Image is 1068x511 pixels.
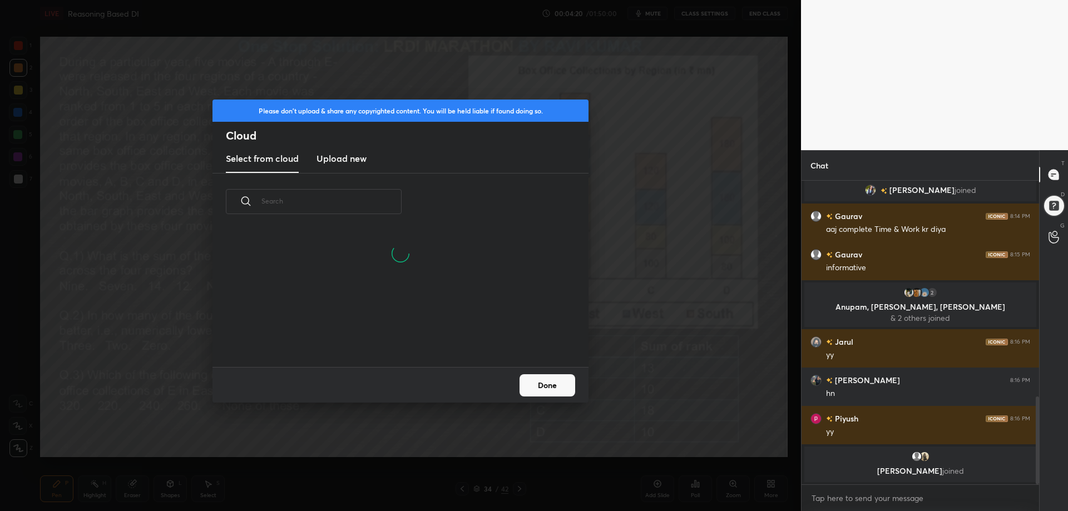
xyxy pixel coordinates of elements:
img: no-rating-badge.077c3623.svg [826,378,833,384]
div: 8:15 PM [1010,251,1030,258]
div: Please don't upload & share any copyrighted content. You will be held liable if found doing so. [212,100,589,122]
input: Search [261,177,402,225]
img: no-rating-badge.077c3623.svg [826,252,833,258]
img: no-rating-badge.077c3623.svg [826,339,833,345]
button: Done [520,374,575,396]
img: iconic-dark.1390631f.png [986,339,1008,345]
div: yy [826,350,1030,361]
p: [PERSON_NAME] [811,467,1030,475]
p: T [1061,159,1065,167]
p: D [1061,190,1065,199]
img: a3b4ece2c46c4271965f7011051ba56f.jpg [911,287,922,298]
div: yy [826,426,1030,438]
h3: Upload new [317,152,367,165]
img: efa32a74879849bf9efb81e228119472.jpg [903,287,914,298]
h2: Cloud [226,128,589,143]
img: default.png [810,249,822,260]
p: G [1060,221,1065,230]
div: informative [826,262,1030,274]
div: 2 [927,287,938,298]
p: & 2 others joined [811,314,1030,323]
span: joined [942,465,964,476]
img: 66912974eafe42e5bc3435220b189f5d.jpg [919,287,930,298]
img: no-rating-badge.077c3623.svg [881,188,887,194]
h3: Select from cloud [226,152,299,165]
p: Anupam, [PERSON_NAME], [PERSON_NAME] [811,302,1030,311]
div: grid [802,181,1039,484]
h6: Jarul [833,336,853,348]
div: 8:16 PM [1010,415,1030,422]
div: 8:14 PM [1010,213,1030,220]
h6: Gaurav [833,249,862,260]
h6: Piyush [833,413,858,424]
img: default.png [911,451,922,462]
img: no-rating-badge.077c3623.svg [826,214,833,220]
img: iconic-dark.1390631f.png [986,213,1008,220]
div: aaj complete Time & Work kr diya [826,224,1030,235]
img: no-rating-badge.077c3623.svg [826,416,833,422]
div: 8:16 PM [1010,339,1030,345]
img: iconic-dark.1390631f.png [986,415,1008,422]
span: [PERSON_NAME] [889,186,955,195]
span: joined [955,186,976,195]
img: 249ad4944341409e95becd534d23d18d.jpg [810,336,822,348]
img: iconic-dark.1390631f.png [986,251,1008,258]
div: 8:16 PM [1010,377,1030,384]
img: AATXAJxth2mUT4fQxiVtnRni1w1dNKkY_BITEYJzR9SJ=s96-c [810,413,822,424]
img: 6be8c6604ffa41199c458df8f76e55b7.jpg [919,451,930,462]
h6: [PERSON_NAME] [833,374,900,386]
img: default.png [810,211,822,222]
p: Chat [802,151,837,180]
img: dafa93aaf9d34e1399d82e1d8cc310b6.jpg [865,185,876,196]
img: 977fbefec605450484da56a2ba1026d3.jpg [810,375,822,386]
div: hn [826,388,1030,399]
h6: Gaurav [833,210,862,222]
